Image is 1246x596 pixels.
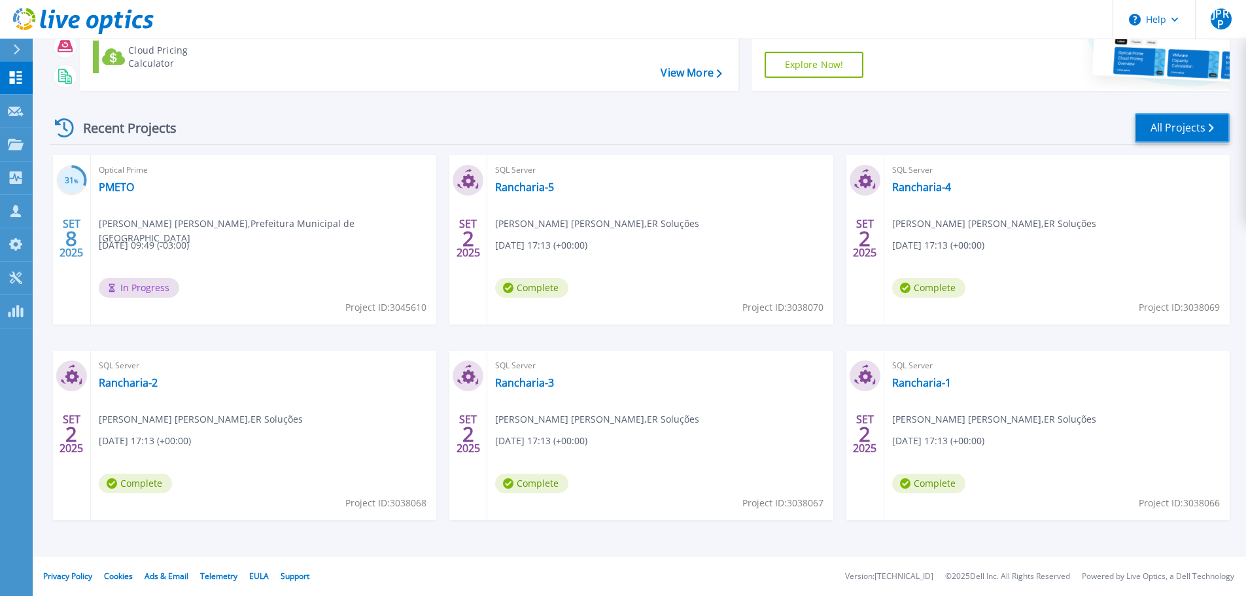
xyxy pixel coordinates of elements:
[200,570,237,582] a: Telemetry
[462,233,474,244] span: 2
[892,217,1096,231] span: [PERSON_NAME] [PERSON_NAME] , ER Soluções
[1139,300,1220,315] span: Project ID: 3038069
[892,163,1222,177] span: SQL Server
[65,429,77,440] span: 2
[892,181,951,194] a: Rancharia-4
[99,474,172,493] span: Complete
[859,233,871,244] span: 2
[495,238,587,253] span: [DATE] 17:13 (+00:00)
[1135,113,1230,143] a: All Projects
[892,474,965,493] span: Complete
[892,434,984,448] span: [DATE] 17:13 (+00:00)
[99,278,179,298] span: In Progress
[1139,496,1220,510] span: Project ID: 3038066
[1082,572,1234,581] li: Powered by Live Optics, a Dell Technology
[742,496,823,510] span: Project ID: 3038067
[456,215,481,262] div: SET 2025
[495,434,587,448] span: [DATE] 17:13 (+00:00)
[104,570,133,582] a: Cookies
[99,376,158,389] a: Rancharia-2
[456,410,481,458] div: SET 2025
[99,163,428,177] span: Optical Prime
[99,412,303,427] span: [PERSON_NAME] [PERSON_NAME] , ER Soluções
[281,570,309,582] a: Support
[99,434,191,448] span: [DATE] 17:13 (+00:00)
[495,376,554,389] a: Rancharia-3
[892,359,1222,373] span: SQL Server
[892,412,1096,427] span: [PERSON_NAME] [PERSON_NAME] , ER Soluções
[495,181,554,194] a: Rancharia-5
[99,238,189,253] span: [DATE] 09:49 (-03:00)
[74,177,78,184] span: %
[43,570,92,582] a: Privacy Policy
[892,278,965,298] span: Complete
[249,570,269,582] a: EULA
[892,238,984,253] span: [DATE] 17:13 (+00:00)
[99,217,436,245] span: [PERSON_NAME] [PERSON_NAME] , Prefeitura Municipal de [GEOGRAPHIC_DATA]
[495,217,699,231] span: [PERSON_NAME] [PERSON_NAME] , ER Soluções
[345,496,426,510] span: Project ID: 3038068
[128,44,233,70] div: Cloud Pricing Calculator
[462,429,474,440] span: 2
[859,429,871,440] span: 2
[145,570,188,582] a: Ads & Email
[99,359,428,373] span: SQL Server
[742,300,823,315] span: Project ID: 3038070
[765,52,864,78] a: Explore Now!
[845,572,933,581] li: Version: [TECHNICAL_ID]
[99,181,134,194] a: PMETO
[59,215,84,262] div: SET 2025
[59,410,84,458] div: SET 2025
[65,233,77,244] span: 8
[495,278,568,298] span: Complete
[1211,9,1232,29] span: JPRP
[93,41,239,73] a: Cloud Pricing Calculator
[852,410,877,458] div: SET 2025
[892,376,951,389] a: Rancharia-1
[50,112,194,144] div: Recent Projects
[56,173,87,188] h3: 31
[495,412,699,427] span: [PERSON_NAME] [PERSON_NAME] , ER Soluções
[495,474,568,493] span: Complete
[945,572,1070,581] li: © 2025 Dell Inc. All Rights Reserved
[495,359,825,373] span: SQL Server
[852,215,877,262] div: SET 2025
[661,67,721,79] a: View More
[495,163,825,177] span: SQL Server
[345,300,426,315] span: Project ID: 3045610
